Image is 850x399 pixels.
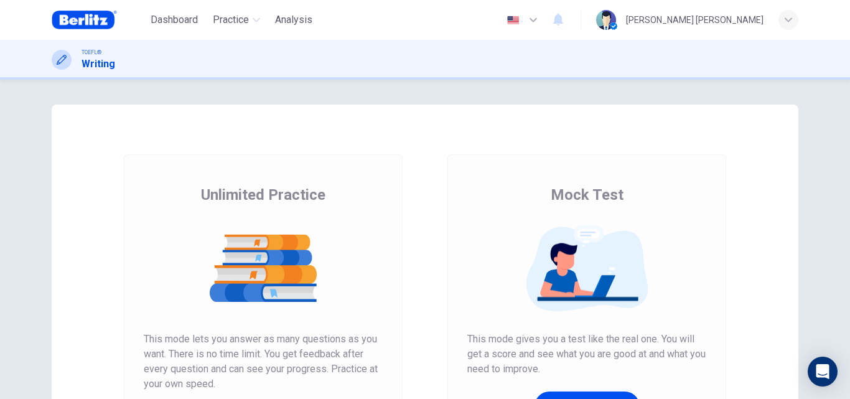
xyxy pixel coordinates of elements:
button: Dashboard [146,9,203,31]
span: Practice [213,12,249,27]
a: Berlitz Brasil logo [52,7,146,32]
span: Analysis [275,12,312,27]
span: This mode gives you a test like the real one. You will get a score and see what you are good at a... [467,332,706,377]
span: TOEFL® [82,48,101,57]
h1: Writing [82,57,115,72]
span: Dashboard [151,12,198,27]
img: en [505,16,521,25]
img: Berlitz Brasil logo [52,7,117,32]
span: Mock Test [551,185,623,205]
button: Analysis [270,9,317,31]
div: Open Intercom Messenger [808,357,838,387]
button: Practice [208,9,265,31]
span: This mode lets you answer as many questions as you want. There is no time limit. You get feedback... [144,332,383,392]
div: [PERSON_NAME] [PERSON_NAME] [626,12,764,27]
img: Profile picture [596,10,616,30]
span: Unlimited Practice [201,185,325,205]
